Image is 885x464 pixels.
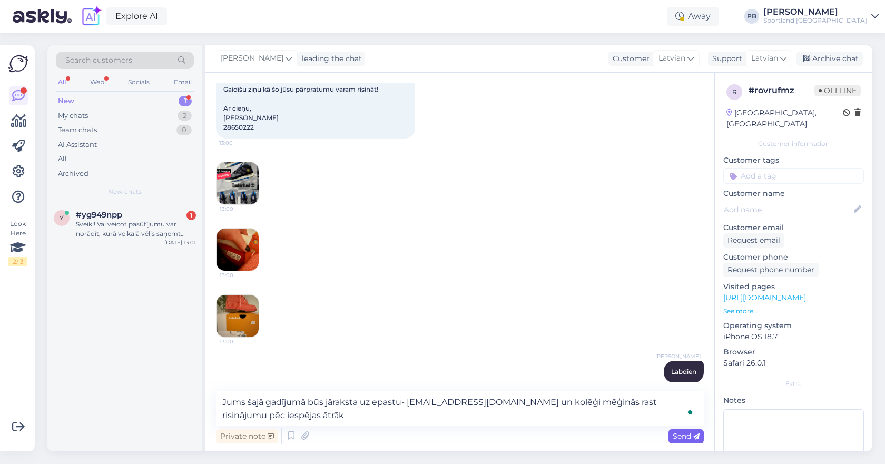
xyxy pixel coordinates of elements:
[58,140,97,150] div: AI Assistant
[217,162,259,204] img: Attachment
[220,271,259,279] span: 13:00
[763,16,867,25] div: Sportland [GEOGRAPHIC_DATA]
[106,7,167,25] a: Explore AI
[176,125,192,135] div: 0
[723,252,864,263] p: Customer phone
[56,75,68,89] div: All
[763,8,867,16] div: [PERSON_NAME]
[723,331,864,342] p: iPhone OS 18.7
[658,53,685,64] span: Latvian
[723,155,864,166] p: Customer tags
[8,54,28,74] img: Askly Logo
[723,263,819,277] div: Request phone number
[217,295,259,337] img: Attachment
[58,169,88,179] div: Archived
[744,9,759,24] div: PB
[126,75,152,89] div: Socials
[671,368,696,376] span: Labdien
[763,8,879,25] a: [PERSON_NAME]Sportland [GEOGRAPHIC_DATA]
[667,7,719,26] div: Away
[814,85,861,96] span: Offline
[726,107,843,130] div: [GEOGRAPHIC_DATA], [GEOGRAPHIC_DATA]
[749,84,814,97] div: # rovrufmz
[60,214,64,222] span: y
[76,220,196,239] div: Sveiki! Vai veicot pasūtījumu var norādīt, kurā veikalā vēlis saņemt preci? Vai preci var saņemt ...
[221,53,283,64] span: [PERSON_NAME]
[8,219,27,266] div: Look Here
[796,52,863,66] div: Archive chat
[723,395,864,406] p: Notes
[172,75,194,89] div: Email
[723,307,864,316] p: See more ...
[723,347,864,358] p: Browser
[298,53,362,64] div: leading the chat
[186,211,196,220] div: 1
[58,125,97,135] div: Team chats
[723,168,864,184] input: Add a tag
[80,5,102,27] img: explore-ai
[655,352,701,360] span: [PERSON_NAME]
[217,229,259,271] img: Attachment
[216,429,278,443] div: Private note
[708,53,742,64] div: Support
[723,293,806,302] a: [URL][DOMAIN_NAME]
[723,320,864,331] p: Operating system
[723,139,864,149] div: Customer information
[220,338,259,345] span: 13:00
[58,154,67,164] div: All
[723,233,784,248] div: Request email
[723,281,864,292] p: Visited pages
[724,204,852,215] input: Add name
[164,239,196,246] div: [DATE] 13:01
[108,187,142,196] span: New chats
[723,358,864,369] p: Safari 26.0.1
[723,379,864,389] div: Extra
[58,96,74,106] div: New
[220,205,259,213] span: 13:00
[65,55,132,66] span: Search customers
[219,139,259,147] span: 13:00
[8,257,27,266] div: 2 / 3
[673,431,700,441] span: Send
[608,53,650,64] div: Customer
[58,111,88,121] div: My chats
[723,188,864,199] p: Customer name
[723,222,864,233] p: Customer email
[179,96,192,106] div: 1
[76,210,122,220] span: #yg949npp
[88,75,106,89] div: Web
[751,53,778,64] span: Latvian
[732,88,737,96] span: r
[216,391,704,426] textarea: To enrich screen reader interactions, please activate Accessibility in Grammarly extension settings
[178,111,192,121] div: 2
